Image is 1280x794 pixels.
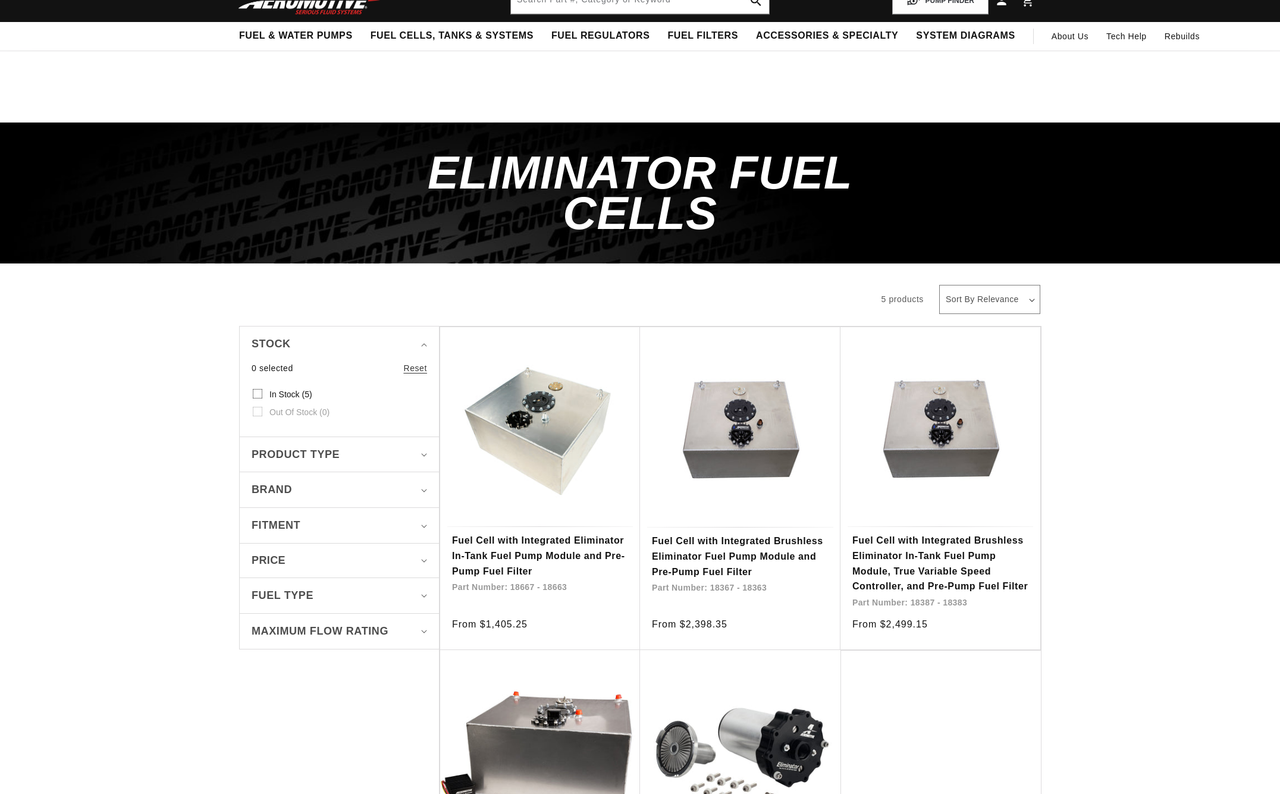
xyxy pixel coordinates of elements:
[252,623,388,640] span: Maximum Flow Rating
[252,508,427,543] summary: Fitment (0 selected)
[230,22,362,50] summary: Fuel & Water Pumps
[551,30,650,42] span: Fuel Regulators
[452,533,628,579] a: Fuel Cell with Integrated Eliminator In-Tank Fuel Pump Module and Pre-Pump Fuel Filter
[1165,30,1200,43] span: Rebuilds
[362,22,542,50] summary: Fuel Cells, Tanks & Systems
[652,533,829,579] a: Fuel Cell with Integrated Brushless Eliminator Fuel Pump Module and Pre-Pump Fuel Filter
[252,446,340,463] span: Product type
[269,389,312,400] span: In stock (5)
[252,327,427,362] summary: Stock (0 selected)
[252,362,293,375] span: 0 selected
[252,544,427,578] summary: Price
[403,362,427,375] a: Reset
[239,30,353,42] span: Fuel & Water Pumps
[667,30,738,42] span: Fuel Filters
[252,481,292,498] span: Brand
[252,587,313,604] span: Fuel Type
[252,472,427,507] summary: Brand (0 selected)
[1106,30,1147,43] span: Tech Help
[1097,22,1156,51] summary: Tech Help
[658,22,747,50] summary: Fuel Filters
[542,22,658,50] summary: Fuel Regulators
[1156,22,1209,51] summary: Rebuilds
[252,614,427,649] summary: Maximum Flow Rating (0 selected)
[916,30,1015,42] span: System Diagrams
[756,30,898,42] span: Accessories & Specialty
[907,22,1024,50] summary: System Diagrams
[252,578,427,613] summary: Fuel Type (0 selected)
[1052,32,1088,41] span: About Us
[252,553,286,569] span: Price
[252,437,427,472] summary: Product type (0 selected)
[881,294,924,304] span: 5 products
[852,533,1028,594] a: Fuel Cell with Integrated Brushless Eliminator In-Tank Fuel Pump Module, True Variable Speed Cont...
[252,335,291,353] span: Stock
[1043,22,1097,51] a: About Us
[269,407,330,418] span: Out of stock (0)
[428,146,852,239] span: Eliminator Fuel Cells
[371,30,534,42] span: Fuel Cells, Tanks & Systems
[747,22,907,50] summary: Accessories & Specialty
[252,517,300,534] span: Fitment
